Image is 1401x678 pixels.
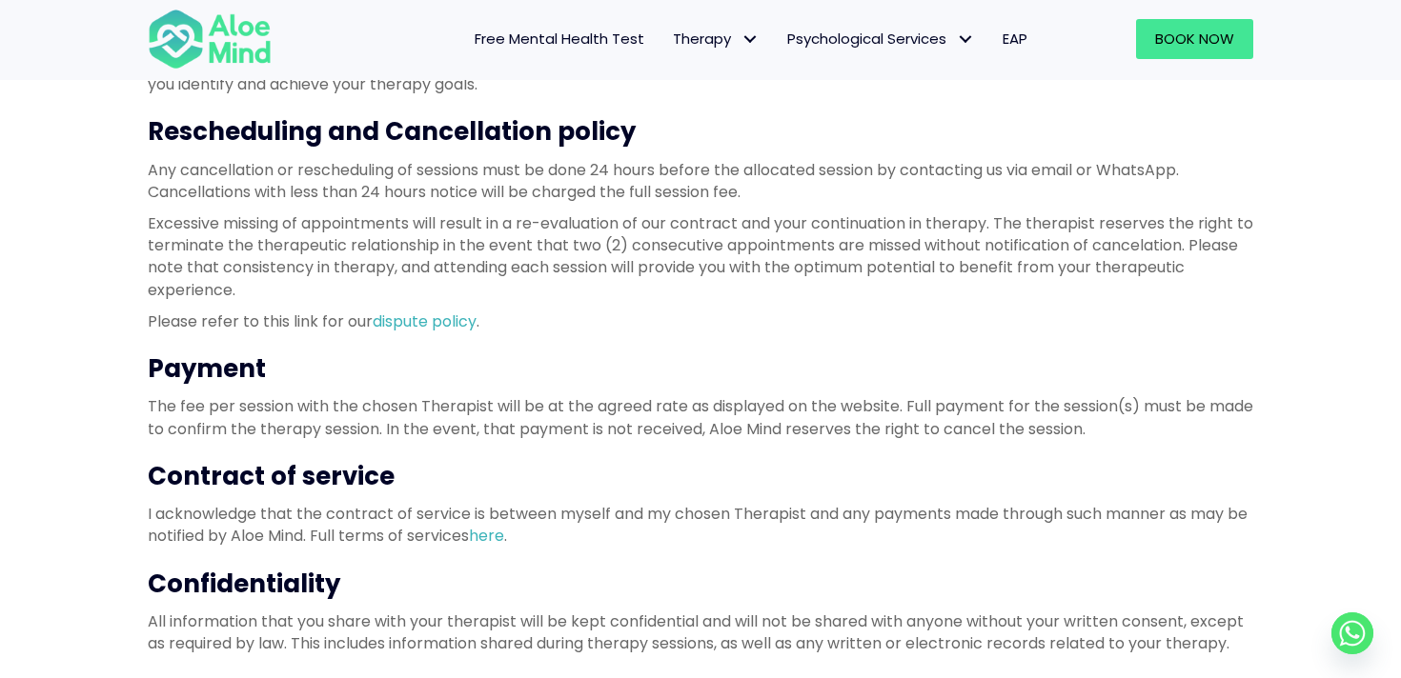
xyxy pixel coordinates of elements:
a: dispute policy [373,310,477,332]
span: Therapy: submenu [736,26,763,53]
p: Any cancellation or rescheduling of sessions must be done 24 hours before the allocated session b... [148,159,1253,203]
a: Psychological ServicesPsychological Services: submenu [773,19,988,59]
a: Whatsapp [1331,612,1373,654]
a: TherapyTherapy: submenu [659,19,773,59]
span: Book Now [1155,29,1234,49]
a: here [469,525,504,547]
span: Free Mental Health Test [475,29,644,49]
a: EAP [988,19,1042,59]
a: Free Mental Health Test [460,19,659,59]
img: Aloe mind Logo [148,8,272,70]
span: Psychological Services: submenu [951,26,979,53]
h3: Payment [148,351,1253,386]
p: Please refer to this link for our . [148,310,1253,332]
h3: Confidentiality [148,567,1253,601]
span: EAP [1003,29,1027,49]
nav: Menu [296,19,1042,59]
p: All information that you share with your therapist will be kept confidential and will not be shar... [148,610,1253,654]
span: Therapy [673,29,759,49]
span: Psychological Services [787,29,974,49]
a: Book Now [1136,19,1253,59]
h3: Rescheduling and Cancellation policy [148,114,1253,149]
p: I acknowledge that the contract of service is between myself and my chosen Therapist and any paym... [148,503,1253,547]
h3: Contract of service [148,459,1253,493]
p: Excessive missing of appointments will result in a re-evaluation of our contract and your continu... [148,212,1253,301]
p: The fee per session with the chosen Therapist will be at the agreed rate as displayed on the webs... [148,395,1253,439]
